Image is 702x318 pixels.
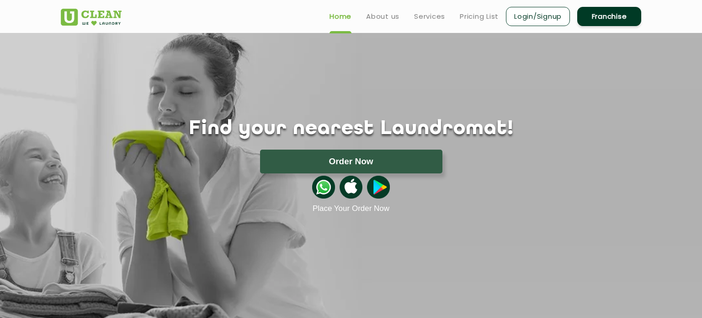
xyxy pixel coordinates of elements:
[61,9,122,26] img: UClean Laundry and Dry Cleaning
[460,11,499,22] a: Pricing List
[340,176,362,199] img: apple-icon.png
[366,11,399,22] a: About us
[312,176,335,199] img: whatsappicon.png
[330,11,351,22] a: Home
[260,150,442,173] button: Order Now
[313,204,389,213] a: Place Your Order Now
[506,7,570,26] a: Login/Signup
[367,176,390,199] img: playstoreicon.png
[54,118,648,140] h1: Find your nearest Laundromat!
[414,11,445,22] a: Services
[577,7,641,26] a: Franchise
